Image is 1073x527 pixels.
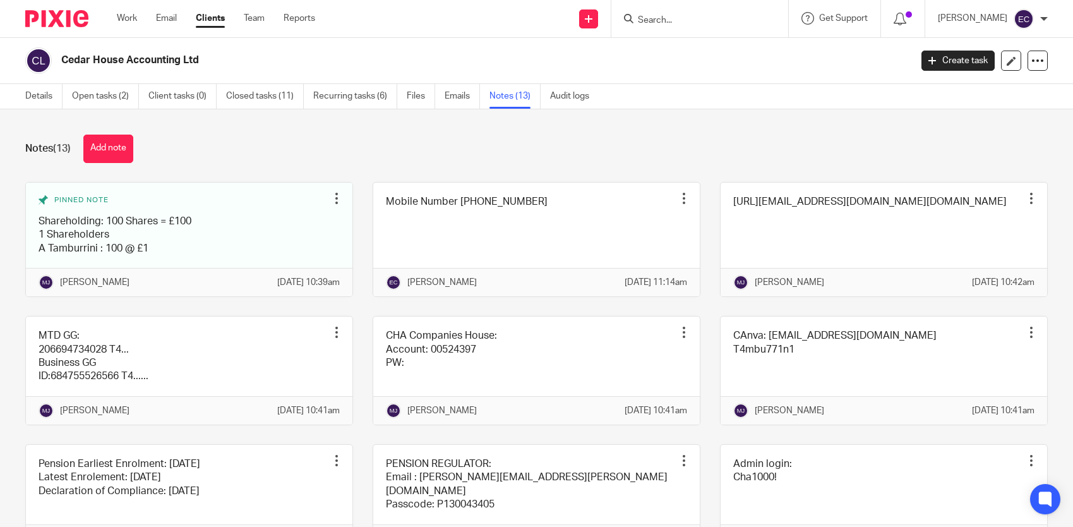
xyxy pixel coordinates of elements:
[625,404,687,417] p: [DATE] 10:41am
[445,84,480,109] a: Emails
[819,14,868,23] span: Get Support
[277,404,340,417] p: [DATE] 10:41am
[733,403,748,418] img: svg%3E
[407,404,477,417] p: [PERSON_NAME]
[148,84,217,109] a: Client tasks (0)
[284,12,315,25] a: Reports
[386,275,401,290] img: svg%3E
[156,12,177,25] a: Email
[25,84,63,109] a: Details
[72,84,139,109] a: Open tasks (2)
[755,404,824,417] p: [PERSON_NAME]
[489,84,541,109] a: Notes (13)
[550,84,599,109] a: Audit logs
[313,84,397,109] a: Recurring tasks (6)
[39,403,54,418] img: svg%3E
[39,195,327,205] div: Pinned note
[921,51,995,71] a: Create task
[39,275,54,290] img: svg%3E
[637,15,750,27] input: Search
[53,143,71,154] span: (13)
[226,84,304,109] a: Closed tasks (11)
[60,276,129,289] p: [PERSON_NAME]
[938,12,1007,25] p: [PERSON_NAME]
[972,276,1034,289] p: [DATE] 10:42am
[755,276,824,289] p: [PERSON_NAME]
[61,54,734,67] h2: Cedar House Accounting Ltd
[196,12,225,25] a: Clients
[625,276,687,289] p: [DATE] 11:14am
[83,135,133,163] button: Add note
[386,403,401,418] img: svg%3E
[244,12,265,25] a: Team
[117,12,137,25] a: Work
[972,404,1034,417] p: [DATE] 10:41am
[25,142,71,155] h1: Notes
[25,10,88,27] img: Pixie
[407,84,435,109] a: Files
[733,275,748,290] img: svg%3E
[407,276,477,289] p: [PERSON_NAME]
[25,47,52,74] img: svg%3E
[277,276,340,289] p: [DATE] 10:39am
[1014,9,1034,29] img: svg%3E
[60,404,129,417] p: [PERSON_NAME]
